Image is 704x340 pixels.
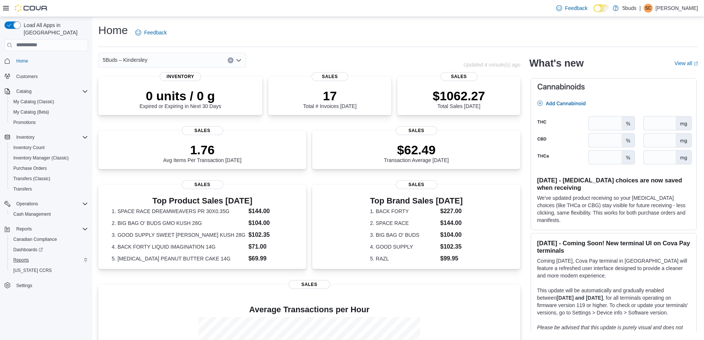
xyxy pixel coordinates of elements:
p: 17 [303,88,356,103]
a: Purchase Orders [10,164,50,173]
span: Cash Management [10,210,88,219]
button: Clear input [228,57,234,63]
a: Canadian Compliance [10,235,60,244]
button: Reports [7,255,91,265]
span: Inventory [13,133,88,142]
dt: 1. SPACE RACE DREAMWEAVERS PR 30X0.35G [112,208,245,215]
span: Inventory Count [13,145,45,151]
p: $1062.27 [433,88,485,103]
span: Reports [16,226,32,232]
button: Settings [1,280,91,291]
a: [US_STATE] CCRS [10,266,55,275]
span: My Catalog (Classic) [10,97,88,106]
button: Inventory [13,133,37,142]
a: Feedback [132,25,170,40]
a: Settings [13,281,35,290]
dd: $144.00 [248,207,293,216]
button: Home [1,55,91,66]
span: Settings [13,281,88,290]
img: Cova [15,4,48,12]
span: Sales [182,180,223,189]
span: Reports [13,257,29,263]
a: Cash Management [10,210,54,219]
span: My Catalog (Beta) [13,109,49,115]
span: Washington CCRS [10,266,88,275]
button: Reports [13,225,35,233]
dt: 5. RAZL [370,255,437,262]
button: Catalog [13,87,34,96]
span: Transfers [13,186,32,192]
button: Open list of options [236,57,242,63]
button: My Catalog (Beta) [7,107,91,117]
a: Reports [10,256,32,265]
button: Transfers (Classic) [7,174,91,184]
dt: 2. SPACE RACE [370,219,437,227]
a: Feedback [553,1,591,16]
p: 1.76 [163,142,242,157]
a: My Catalog (Beta) [10,108,52,117]
div: Expired or Expiring in Next 30 Days [140,88,221,109]
h2: What's new [529,57,584,69]
a: Transfers (Classic) [10,174,53,183]
span: Purchase Orders [10,164,88,173]
span: SC [645,4,652,13]
dt: 5. [MEDICAL_DATA] PEANUT BUTTER CAKE 14G [112,255,245,262]
dt: 4. GOOD SUPPLY [370,243,437,250]
dt: 2. BIG BAG O' BUDS GMO KUSH 28G [112,219,245,227]
dt: 1. BACK FORTY [370,208,437,215]
a: Customers [13,72,41,81]
dd: $99.95 [440,254,463,263]
h3: [DATE] - [MEDICAL_DATA] choices are now saved when receiving [537,176,690,191]
p: $62.49 [384,142,449,157]
em: Please be advised that this update is purely visual and does not impact payment functionality. [537,324,683,338]
button: Cash Management [7,209,91,219]
span: Sales [441,72,477,81]
dt: 4. BACK FORTY LIQUID IMAGINATION 14G [112,243,245,250]
span: Home [13,56,88,65]
span: My Catalog (Beta) [10,108,88,117]
button: Inventory Manager (Classic) [7,153,91,163]
span: Transfers (Classic) [10,174,88,183]
span: Transfers [10,185,88,193]
span: Sales [312,72,348,81]
a: Transfers [10,185,35,193]
span: Sales [396,126,437,135]
button: Reports [1,224,91,234]
button: Promotions [7,117,91,128]
span: Cash Management [13,211,51,217]
p: 5buds [622,4,636,13]
button: Catalog [1,86,91,97]
span: My Catalog (Classic) [13,99,54,105]
h1: Home [98,23,128,38]
div: Avg Items Per Transaction [DATE] [163,142,242,163]
dd: $102.35 [440,242,463,251]
div: Total Sales [DATE] [433,88,485,109]
span: Inventory Count [10,143,88,152]
p: Coming [DATE], Cova Pay terminal in [GEOGRAPHIC_DATA] will feature a refreshed user interface des... [537,257,690,279]
nav: Complex example [4,53,88,310]
svg: External link [694,61,698,66]
a: Dashboards [7,245,91,255]
span: Load All Apps in [GEOGRAPHIC_DATA] [21,21,88,36]
span: Feedback [565,4,588,12]
div: Samantha Campbell [644,4,653,13]
h4: Average Transactions per Hour [104,305,514,314]
h3: Top Product Sales [DATE] [112,196,293,205]
dt: 3. GOOD SUPPLY SWEET [PERSON_NAME] KUSH 28G [112,231,245,239]
dt: 3. BIG BAG O' BUDS [370,231,437,239]
p: Updated 4 minute(s) ago [463,62,520,68]
span: Catalog [16,88,31,94]
p: [PERSON_NAME] [656,4,698,13]
button: Transfers [7,184,91,194]
p: | [639,4,641,13]
strong: [DATE] and [DATE] [557,295,603,301]
span: Inventory Manager (Classic) [10,154,88,162]
span: Dashboards [13,247,43,253]
span: Feedback [144,29,167,36]
a: Dashboards [10,245,46,254]
dd: $102.35 [248,230,293,239]
span: Sales [182,126,223,135]
span: Inventory [160,72,201,81]
span: Promotions [10,118,88,127]
h3: Top Brand Sales [DATE] [370,196,463,205]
